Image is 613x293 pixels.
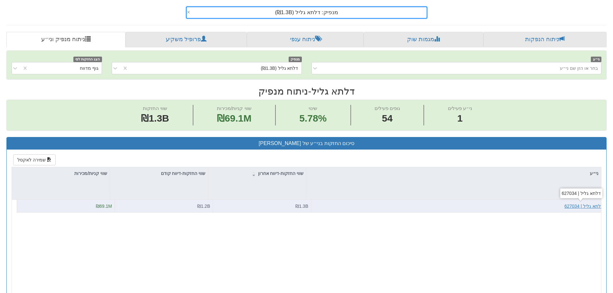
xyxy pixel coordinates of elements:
div: שווי קניות/מכירות [12,167,110,179]
span: ₪69.1M [96,204,112,209]
span: ני״ע [591,57,601,62]
span: ₪69.1M [217,113,251,124]
span: מנפיק [289,57,302,62]
a: פרופיל משקיע [125,32,246,47]
div: שווי החזקות-דיווח קודם [110,167,208,179]
div: ני״ע [306,167,601,179]
span: 5.78% [299,112,327,125]
span: 54 [375,112,400,125]
div: דלתא גליל | 627034 [560,188,602,198]
h3: סיכום החזקות בני״ע של [PERSON_NAME] [12,141,601,146]
h2: דלתא גליל - ניתוח מנפיק [6,86,607,96]
div: דלתא גליל (₪1.3B) [261,65,298,71]
span: הצג החזקות לפי [73,57,102,62]
span: Clear value [187,7,192,18]
span: שווי קניות/מכירות [217,105,251,111]
span: גופים פעילים [375,105,400,111]
span: ני״ע פעילים [448,105,472,111]
button: שמירה לאקסל [13,154,56,165]
span: מנפיק: ‏דלתא גליל ‎(₪1.3B)‎ [275,9,338,15]
span: שינוי [309,105,317,111]
a: ניתוח מנפיק וני״ע [6,32,125,47]
span: × [187,9,190,15]
button: דלתא גליל | 627034 [564,203,603,209]
div: גוף מדווח [80,65,98,71]
a: ניתוח הנפקות [483,32,607,47]
span: ₪1.2B [197,204,210,209]
span: 1 [448,112,472,125]
span: שווי החזקות [143,105,167,111]
a: מגמות שוק [364,32,483,47]
span: ₪1.3B [295,204,308,209]
div: שווי החזקות-דיווח אחרון [208,167,306,179]
span: ₪1.3B [141,113,169,124]
a: ניתוח ענפי [247,32,364,47]
div: בחר או הזן שם ני״ע [560,65,598,71]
